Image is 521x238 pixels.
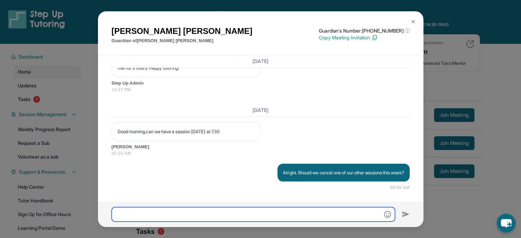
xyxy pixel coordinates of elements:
[410,19,416,24] img: Close Icon
[112,37,252,44] p: Guardian of [PERSON_NAME] [PERSON_NAME]
[319,34,409,41] p: Copy Meeting Invitation
[319,27,409,34] p: Guardian's Number: [PHONE_NUMBER]
[117,128,255,135] p: Good morning,can we have a session [DATE] at 7.30
[283,169,404,176] p: Alright. Should we cancel one of our other sessions this week?
[112,58,410,65] h3: [DATE]
[402,210,410,218] img: Send icon
[405,27,409,34] span: ⓘ
[112,150,410,157] span: 07:15 AM
[497,214,516,233] button: chat-button
[112,25,252,37] h1: [PERSON_NAME] [PERSON_NAME]
[112,86,410,93] span: 12:27 PM
[112,143,410,150] span: [PERSON_NAME]
[112,80,410,87] span: Step Up Admin
[384,211,391,218] img: Emoji
[371,35,377,41] img: Copy Icon
[112,107,410,114] h3: [DATE]
[390,184,409,191] span: 08:55 AM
